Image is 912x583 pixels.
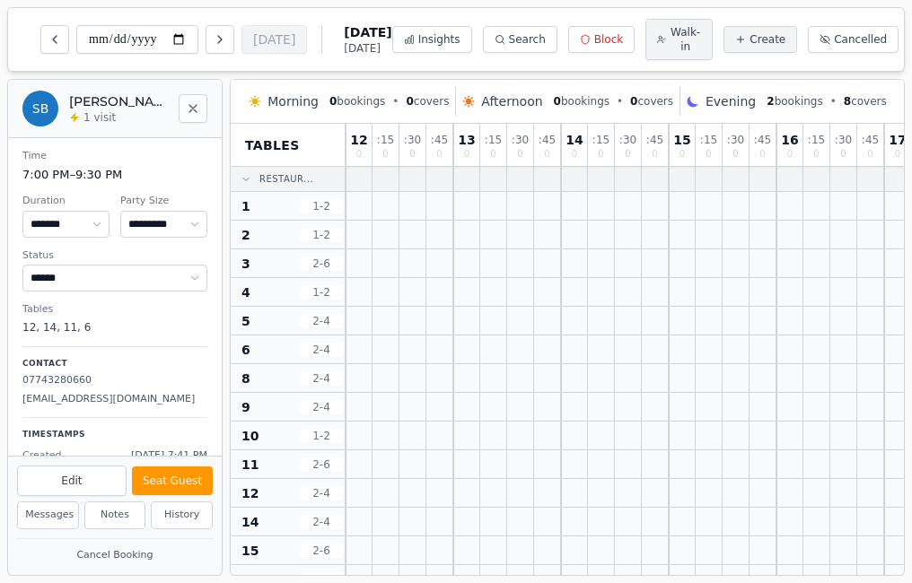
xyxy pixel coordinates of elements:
button: Next day [206,25,234,54]
span: Search [509,32,546,47]
span: covers [406,94,449,109]
span: 2 - 6 [300,544,343,558]
span: 1 - 2 [300,199,343,213]
span: Evening [706,92,756,110]
span: bookings [554,94,609,109]
span: covers [844,94,887,109]
button: Cancel Booking [17,544,213,567]
span: 0 [490,150,495,159]
span: 16 [781,134,798,146]
span: 1 - 2 [300,429,343,443]
dt: Tables [22,302,207,318]
span: : 45 [646,135,663,145]
dt: Time [22,149,207,164]
span: 2 - 4 [300,400,343,414]
button: Create [723,26,797,53]
span: 0 [382,150,388,159]
span: 15 [241,542,259,560]
div: SB [22,91,58,126]
button: History [151,501,213,529]
button: Seat Guest [132,466,213,495]
span: 2 - 6 [300,257,343,271]
button: Close [179,94,207,123]
dt: Status [22,248,207,264]
span: 14 [241,513,259,531]
span: bookings [329,94,385,109]
dd: 7:00 PM – 9:30 PM [22,166,207,184]
button: Search [483,26,557,53]
dd: 12, 14, 11, 6 [22,319,207,335]
span: 12 [241,484,259,502]
span: Create [750,32,785,47]
span: 12 [350,134,367,146]
p: Contact [22,358,207,370]
span: 0 [409,150,415,159]
span: : 15 [592,135,609,145]
span: 0 [406,95,413,108]
span: 0 [544,150,549,159]
span: • [392,94,399,109]
span: : 15 [700,135,717,145]
span: 5 [241,312,250,330]
span: 6 [241,341,250,359]
span: 15 [673,134,690,146]
span: 2 - 4 [300,515,343,529]
span: 1 - 2 [300,228,343,242]
span: : 30 [404,135,421,145]
p: Timestamps [22,429,207,441]
span: 0 [787,150,793,159]
span: 0 [867,150,873,159]
span: 0 [895,150,900,159]
span: 17 [889,134,906,146]
span: 11 [241,456,259,474]
span: 0 [598,150,603,159]
span: 0 [652,150,657,159]
span: : 30 [619,135,636,145]
span: 1 - 2 [300,285,343,300]
span: : 30 [512,135,529,145]
dt: Duration [22,194,110,209]
span: 2 - 4 [300,343,343,357]
span: : 45 [862,135,879,145]
span: 0 [329,95,337,108]
button: Walk-in [645,19,713,60]
h2: [PERSON_NAME] [PERSON_NAME] [69,92,168,110]
button: Edit [17,466,127,496]
button: Previous day [40,25,69,54]
button: Cancelled [808,26,899,53]
p: 07743280660 [22,373,207,388]
span: 0 [554,95,561,108]
span: : 45 [539,135,556,145]
span: 2 [767,95,774,108]
span: 0 [630,95,637,108]
span: : 15 [485,135,502,145]
button: Insights [392,26,472,53]
span: 8 [844,95,851,108]
span: Block [594,32,623,47]
button: Messages [17,501,79,529]
span: Restaur... [259,172,313,186]
span: Created [22,448,62,464]
span: : 15 [808,135,825,145]
span: 10 [241,427,259,445]
span: 14 [566,134,583,146]
span: 0 [436,150,442,159]
span: 0 [706,150,711,159]
span: 13 [458,134,475,146]
span: 0 [464,150,469,159]
span: covers [630,94,673,109]
span: 0 [517,150,522,159]
button: [DATE] [241,25,307,54]
span: Morning [267,92,319,110]
span: 3 [241,255,250,273]
span: : 45 [754,135,771,145]
p: [EMAIL_ADDRESS][DOMAIN_NAME] [22,392,207,407]
span: Insights [418,32,460,47]
span: 0 [572,150,577,159]
span: 0 [356,150,362,159]
span: : 30 [835,135,852,145]
span: Walk-in [670,25,701,54]
span: Cancelled [834,32,887,47]
span: 1 visit [83,110,116,125]
span: 0 [680,150,685,159]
